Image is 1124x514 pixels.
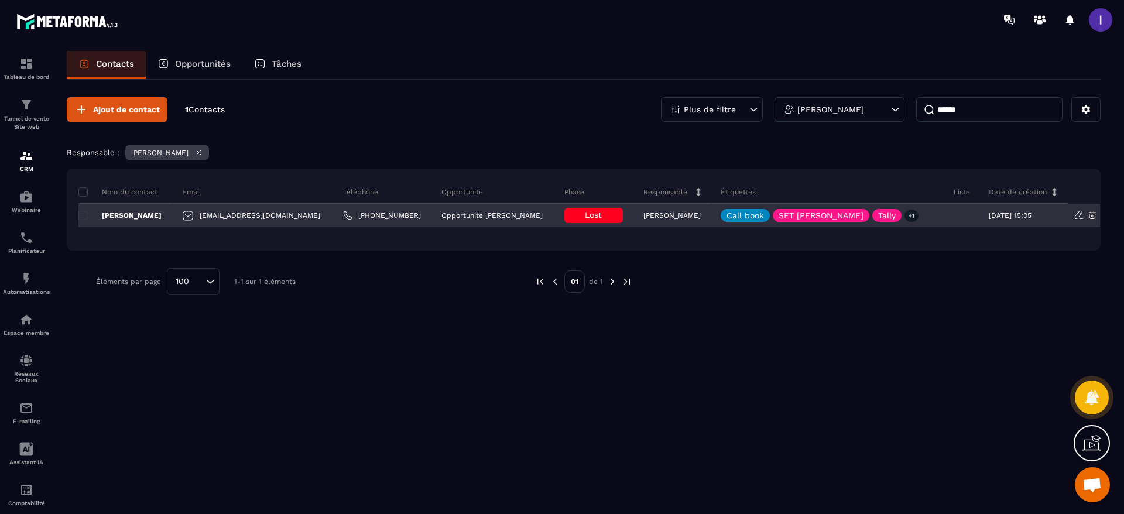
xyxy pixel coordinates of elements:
p: Call book [727,211,764,220]
a: Opportunités [146,51,242,79]
img: formation [19,149,33,163]
p: Date de création [989,187,1047,197]
p: Étiquettes [721,187,756,197]
a: Assistant IA [3,433,50,474]
p: Nom du contact [78,187,157,197]
p: Réseaux Sociaux [3,371,50,383]
p: SET [PERSON_NAME] [779,211,863,220]
img: formation [19,57,33,71]
input: Search for option [193,275,203,288]
a: social-networksocial-networkRéseaux Sociaux [3,345,50,392]
img: social-network [19,354,33,368]
p: [DATE] 15:05 [989,211,1032,220]
img: accountant [19,483,33,497]
p: [PERSON_NAME] [78,211,162,220]
p: Tunnel de vente Site web [3,115,50,131]
p: Opportunités [175,59,231,69]
img: prev [550,276,560,287]
p: Espace membre [3,330,50,336]
a: automationsautomationsEspace membre [3,304,50,345]
p: Opportunité [PERSON_NAME] [441,211,543,220]
p: Tally [878,211,896,220]
a: [PHONE_NUMBER] [343,211,421,220]
a: Tâches [242,51,313,79]
div: Search for option [167,268,220,295]
p: de 1 [589,277,603,286]
a: formationformationCRM [3,140,50,181]
img: email [19,401,33,415]
p: Planificateur [3,248,50,254]
p: Responsable [643,187,687,197]
img: automations [19,272,33,286]
span: 100 [172,275,193,288]
a: automationsautomationsWebinaire [3,181,50,222]
p: CRM [3,166,50,172]
a: automationsautomationsAutomatisations [3,263,50,304]
p: Tâches [272,59,301,69]
img: formation [19,98,33,112]
img: next [622,276,632,287]
p: Assistant IA [3,459,50,465]
p: +1 [904,210,919,222]
img: automations [19,190,33,204]
span: Contacts [189,105,225,114]
p: Responsable : [67,148,119,157]
a: emailemailE-mailing [3,392,50,433]
p: [PERSON_NAME] [797,105,864,114]
p: [PERSON_NAME] [643,211,701,220]
p: Téléphone [343,187,378,197]
p: [PERSON_NAME] [131,149,189,157]
p: Phase [564,187,584,197]
p: Email [182,187,201,197]
img: prev [535,276,546,287]
p: Webinaire [3,207,50,213]
div: Ouvrir le chat [1075,467,1110,502]
p: 1-1 sur 1 éléments [234,277,296,286]
p: E-mailing [3,418,50,424]
p: 1 [185,104,225,115]
p: Comptabilité [3,500,50,506]
p: 01 [564,270,585,293]
p: Opportunité [441,187,483,197]
a: formationformationTableau de bord [3,48,50,89]
a: Contacts [67,51,146,79]
span: Ajout de contact [93,104,160,115]
p: Automatisations [3,289,50,295]
img: scheduler [19,231,33,245]
img: next [607,276,618,287]
a: schedulerschedulerPlanificateur [3,222,50,263]
button: Ajout de contact [67,97,167,122]
a: formationformationTunnel de vente Site web [3,89,50,140]
p: Plus de filtre [684,105,736,114]
p: Tableau de bord [3,74,50,80]
img: logo [16,11,122,32]
img: automations [19,313,33,327]
p: Liste [954,187,970,197]
p: Éléments par page [96,277,161,286]
span: Lost [585,210,602,220]
p: Contacts [96,59,134,69]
